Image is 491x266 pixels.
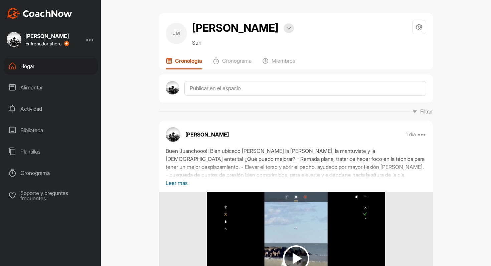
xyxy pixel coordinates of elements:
img: avatar [166,81,179,95]
font: Miembros [272,57,295,64]
font: Cronograma [222,57,252,64]
font: [PERSON_NAME] [185,131,229,138]
font: Surf [192,39,202,46]
font: Filtrar [420,108,433,115]
font: Cronología [175,57,202,64]
font: JM [173,30,180,36]
font: Cronograma [20,170,50,176]
img: flecha hacia abajo [286,27,291,30]
font: Hogar [20,63,34,69]
font: Biblioteca [20,127,43,134]
font: Soporte y preguntas frecuentes [20,190,68,202]
font: Entrenador ahora [25,41,61,46]
font: Leer más [166,180,188,186]
img: Entrenador ahora [7,8,72,19]
img: square_76c3e0836d29b1c9f8b2dd73c4e54bd9.jpg [7,32,21,47]
font: Actividad [20,105,42,112]
font: Alimentar [20,84,43,91]
font: [PERSON_NAME] [25,33,69,39]
img: avatar [166,127,180,142]
font: Buen Juanchooo!! Bien ubicado [PERSON_NAME] la [PERSON_NAME], la mantuviste y la [DEMOGRAPHIC_DAT... [166,148,425,178]
font: 1 día [406,131,416,138]
font: [PERSON_NAME] [192,21,279,34]
font: Plantillas [20,148,40,155]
